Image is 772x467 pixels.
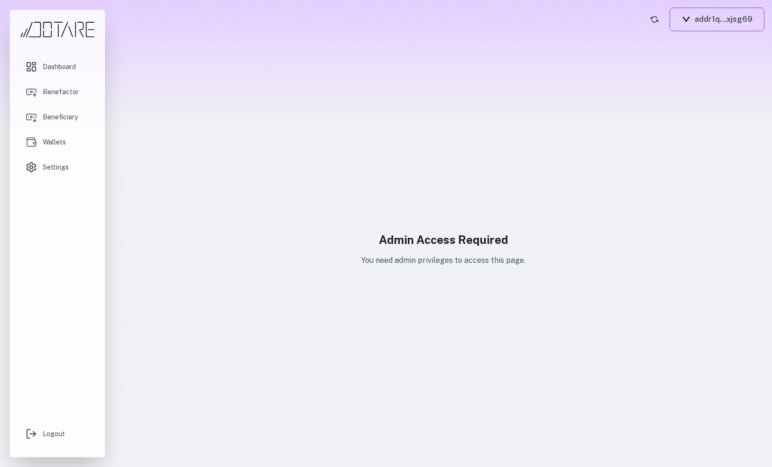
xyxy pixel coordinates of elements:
span: Benefactor [43,87,79,97]
span: Logout [43,429,65,439]
img: Wallets [26,136,37,148]
img: Vespr logo [681,17,691,22]
button: addr1q...xjsg69 [670,8,764,31]
span: Beneficiary [43,112,78,122]
img: Dotare Logo [19,21,95,38]
img: Benefactor [26,86,37,98]
h1: Admin Access Required [361,232,525,247]
span: Settings [43,162,69,172]
p: You need admin privileges to access this page. [361,255,525,266]
span: Dashboard [43,62,76,72]
span: Wallets [43,137,66,147]
img: Beneficiary [26,111,37,123]
button: Refresh account status [647,12,662,27]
